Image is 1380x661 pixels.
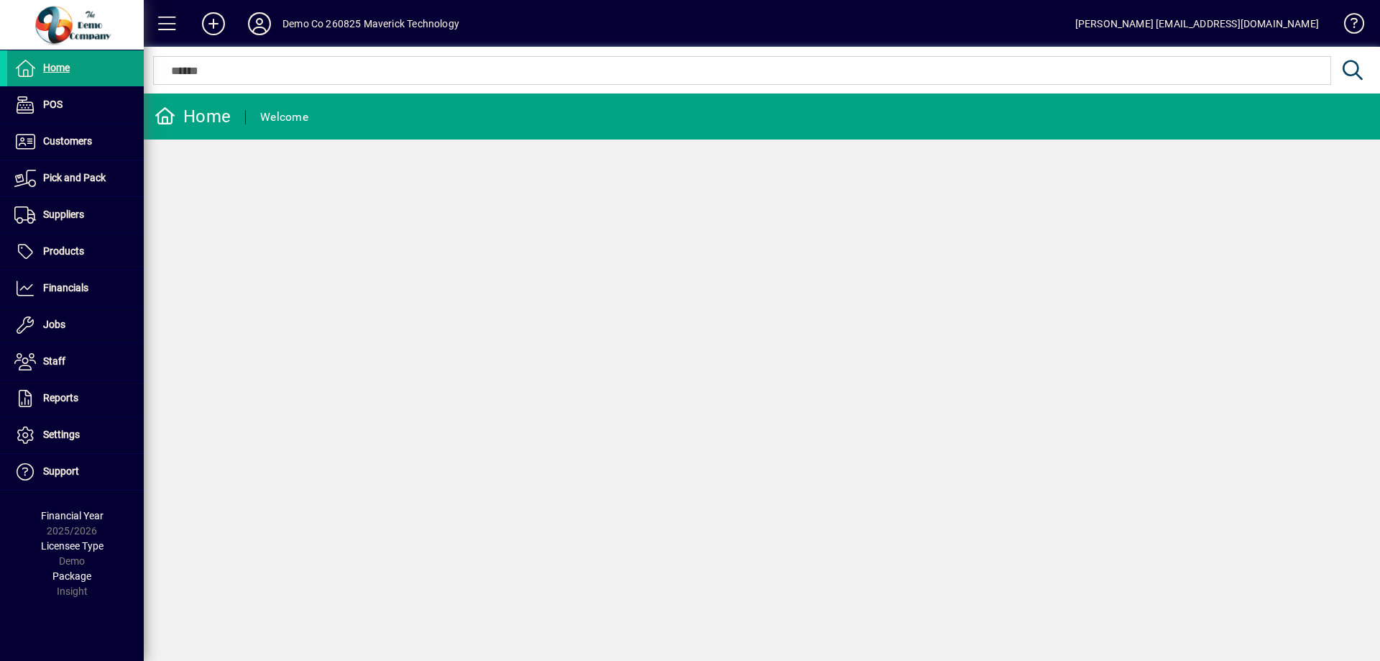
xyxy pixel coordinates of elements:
a: Jobs [7,307,144,343]
a: Staff [7,344,144,380]
span: Support [43,465,79,477]
span: Licensee Type [41,540,103,552]
span: Settings [43,429,80,440]
a: Customers [7,124,144,160]
span: Pick and Pack [43,172,106,183]
a: Reports [7,380,144,416]
a: Knowledge Base [1333,3,1362,50]
span: Package [52,570,91,582]
button: Add [190,11,236,37]
a: Settings [7,417,144,453]
span: Products [43,245,84,257]
div: Home [155,105,231,128]
div: [PERSON_NAME] [EMAIL_ADDRESS][DOMAIN_NAME] [1075,12,1319,35]
a: Financials [7,270,144,306]
span: Reports [43,392,78,404]
span: Financials [43,282,88,293]
a: Support [7,454,144,490]
span: Home [43,62,70,73]
button: Profile [236,11,282,37]
span: Financial Year [41,510,103,521]
a: Suppliers [7,197,144,233]
span: Suppliers [43,209,84,220]
a: Products [7,234,144,270]
div: Welcome [260,106,308,129]
span: Staff [43,355,65,367]
a: Pick and Pack [7,160,144,196]
a: POS [7,87,144,123]
span: Customers [43,135,92,147]
span: POS [43,99,63,110]
div: Demo Co 260825 Maverick Technology [282,12,459,35]
span: Jobs [43,319,65,330]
